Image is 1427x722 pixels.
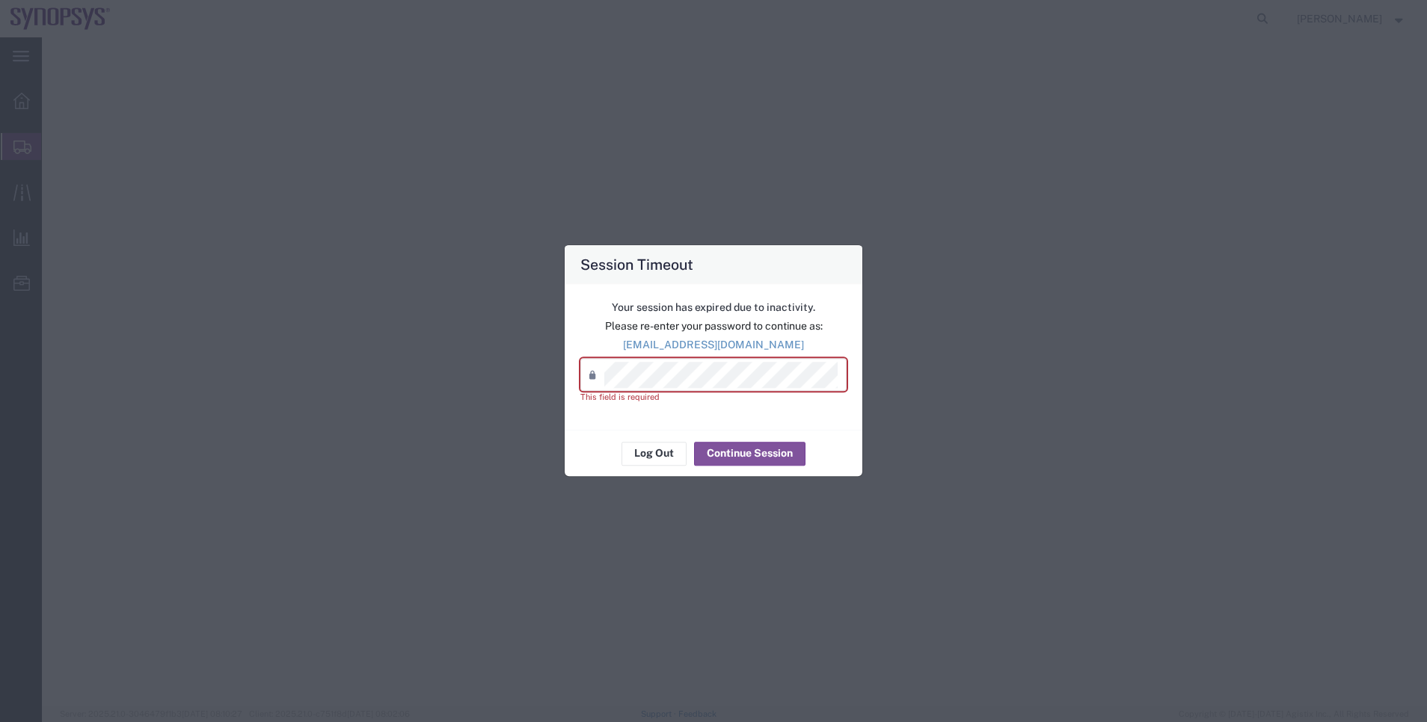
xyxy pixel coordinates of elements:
p: Please re-enter your password to continue as: [580,318,847,334]
button: Continue Session [694,442,805,466]
div: This field is required [580,392,847,404]
button: Log Out [622,442,687,466]
p: [EMAIL_ADDRESS][DOMAIN_NAME] [580,338,847,354]
p: Your session has expired due to inactivity. [580,300,847,315]
h4: Session Timeout [580,254,693,276]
